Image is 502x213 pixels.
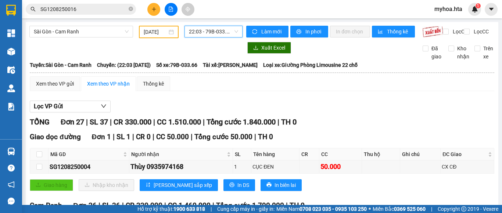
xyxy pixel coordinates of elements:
[40,5,127,13] input: Tìm tên, số ĐT hoặc mã đơn
[73,201,97,210] span: Đơn 26
[122,201,124,210] span: |
[97,61,151,69] span: Chuyến: (22:03 [DATE])
[431,205,432,213] span: |
[101,103,107,109] span: down
[50,162,128,172] div: SG1208250004
[211,205,212,213] span: |
[92,133,111,141] span: Đơn 1
[330,26,370,37] button: In đơn chọn
[429,4,468,14] span: myhoa.hta
[79,179,134,191] button: downloadNhập kho nhận
[7,29,15,37] img: dashboard-icon
[137,205,205,213] span: Hỗ trợ kỹ thuật:
[30,62,92,68] b: Tuyến: Sài Gòn - Cam Ranh
[8,165,15,172] span: question-circle
[373,205,426,213] span: Miền Bắc
[254,133,256,141] span: |
[461,206,466,212] span: copyright
[61,118,84,126] span: Đơn 27
[477,3,479,8] span: 1
[98,201,100,210] span: |
[30,201,62,210] span: Cam Ranh
[300,148,319,160] th: CR
[113,133,115,141] span: |
[8,181,15,188] span: notification
[157,118,201,126] span: CC 1.510.000
[237,181,249,189] span: In DS
[153,133,154,141] span: |
[320,162,361,172] div: 50.000
[7,48,15,55] img: warehouse-icon
[36,80,74,88] div: Xem theo VP gửi
[130,162,232,172] div: Thùy 0935974168
[277,118,279,126] span: |
[471,28,490,36] span: Lọc CC
[7,84,15,92] img: warehouse-icon
[234,163,250,171] div: 1
[296,29,302,35] span: printer
[229,182,234,188] span: printer
[129,7,133,11] span: close-circle
[143,80,164,88] div: Thống kê
[151,7,157,12] span: plus
[156,61,197,69] span: Số xe: 79B-033.66
[30,133,81,141] span: Giao dọc đường
[173,206,205,212] strong: 1900 633 818
[286,201,288,210] span: |
[144,28,167,36] input: 12/08/2025
[31,7,36,12] span: search
[290,26,328,37] button: printerIn phơi
[131,150,225,158] span: Người nhận
[319,148,362,160] th: CC
[132,133,134,141] span: |
[147,3,160,16] button: plus
[252,163,298,171] div: CỤC ĐEN
[164,201,166,210] span: |
[191,133,193,141] span: |
[6,5,16,16] img: logo-vxr
[49,160,129,173] td: SG1208250004
[450,28,469,36] span: Lọc CR
[30,179,73,191] button: uploadGiao hàng
[387,28,409,36] span: Thống kê
[168,201,211,210] span: CC 1.460.000
[246,26,288,37] button: syncLàm mới
[203,118,205,126] span: |
[168,7,173,12] span: file-add
[7,103,15,111] img: solution-icon
[362,148,400,160] th: Thu hộ
[233,148,251,160] th: SL
[394,206,426,212] strong: 0369 525 060
[372,26,415,37] button: bar-chartThống kê
[300,206,367,212] strong: 0708 023 035 - 0935 103 250
[247,42,291,54] button: downloadXuất Excel
[251,148,300,160] th: Tên hàng
[422,26,443,37] img: 9k=
[129,6,133,13] span: close-circle
[136,133,151,141] span: CR 0
[146,182,151,188] span: sort-ascending
[369,207,371,210] span: ⚪️
[252,29,258,35] span: sync
[86,118,88,126] span: |
[8,198,15,205] span: message
[207,118,276,126] span: Tổng cước 1.840.000
[7,148,15,155] img: warehouse-icon
[194,133,252,141] span: Tổng cước 50.000
[488,6,495,12] span: caret-down
[87,80,130,88] div: Xem theo VP nhận
[261,44,285,52] span: Xuất Excel
[480,44,496,61] span: Trên xe
[126,201,162,210] span: CR 330.000
[212,201,214,210] span: |
[7,66,15,74] img: warehouse-icon
[223,179,255,191] button: printerIn DS
[216,201,284,210] span: Tổng cước 1.790.000
[276,205,367,213] span: Miền Nam
[110,118,112,126] span: |
[485,3,498,16] button: caret-down
[266,182,272,188] span: printer
[165,3,178,16] button: file-add
[476,3,481,8] sup: 1
[253,45,258,51] span: download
